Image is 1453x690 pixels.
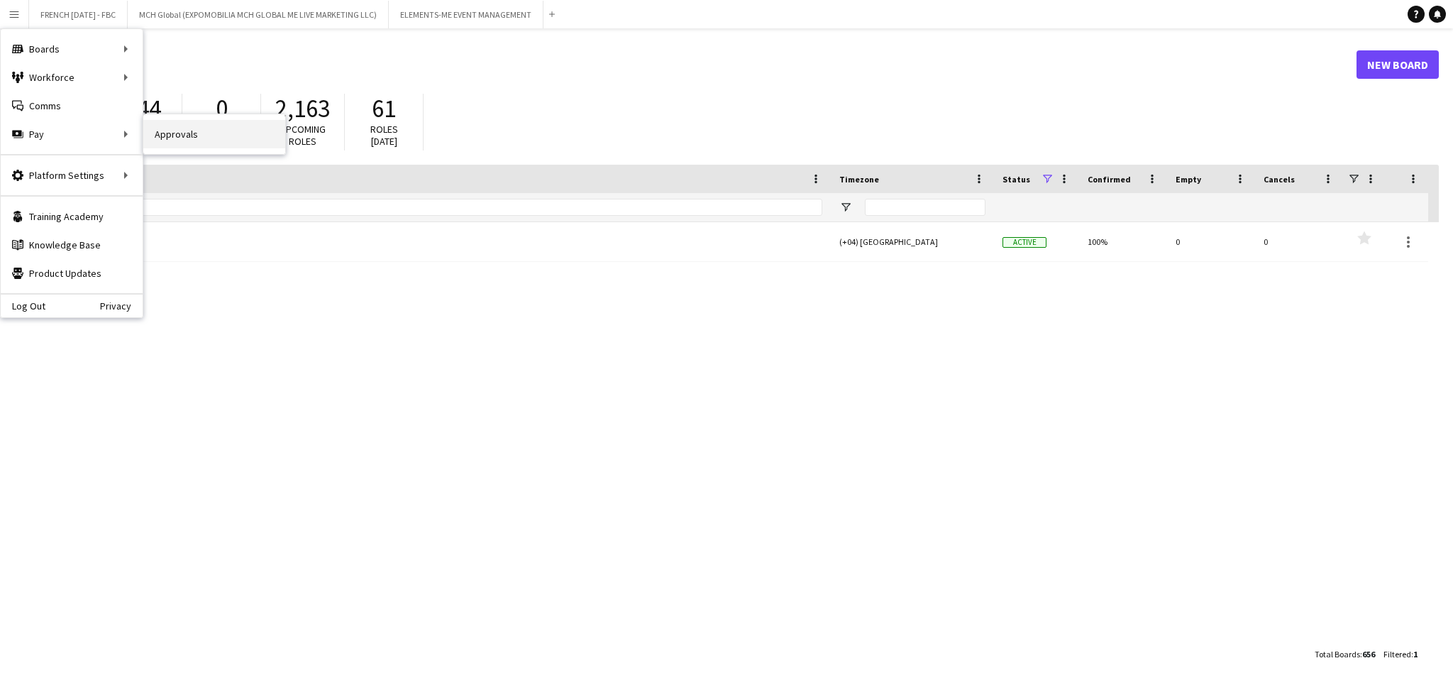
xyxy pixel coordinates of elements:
[1255,222,1343,261] div: 0
[839,201,852,214] button: Open Filter Menu
[372,93,396,124] span: 61
[1,92,143,120] a: Comms
[1176,174,1201,185] span: Empty
[1088,174,1131,185] span: Confirmed
[275,93,330,124] span: 2,163
[33,222,822,262] a: CHERRY ON TOP
[1,300,45,312] a: Log Out
[389,1,543,28] button: ELEMENTS-ME EVENT MANAGEMENT
[1167,222,1255,261] div: 0
[831,222,994,261] div: (+04) [GEOGRAPHIC_DATA]
[1264,174,1295,185] span: Cancels
[25,54,1357,75] h1: Boards
[1,161,143,190] div: Platform Settings
[1002,174,1030,185] span: Status
[1383,649,1411,659] span: Filtered
[1,120,143,148] div: Pay
[100,300,143,312] a: Privacy
[1,231,143,259] a: Knowledge Base
[1362,649,1375,659] span: 656
[1315,640,1375,668] div: :
[1,259,143,287] a: Product Updates
[216,93,228,124] span: 0
[865,199,985,216] input: Timezone Filter Input
[839,174,879,185] span: Timezone
[1,63,143,92] div: Workforce
[370,123,398,148] span: Roles [DATE]
[1383,640,1418,668] div: :
[128,1,389,28] button: MCH Global (EXPOMOBILIA MCH GLOBAL ME LIVE MARKETING LLC)
[59,199,822,216] input: Board name Filter Input
[1002,237,1046,248] span: Active
[1315,649,1360,659] span: Total Boards
[1,202,143,231] a: Training Academy
[1079,222,1167,261] div: 100%
[1357,50,1439,79] a: New Board
[1,35,143,63] div: Boards
[280,123,326,148] span: Upcoming roles
[29,1,128,28] button: FRENCH [DATE] - FBC
[143,120,285,148] a: Approvals
[1413,649,1418,659] span: 1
